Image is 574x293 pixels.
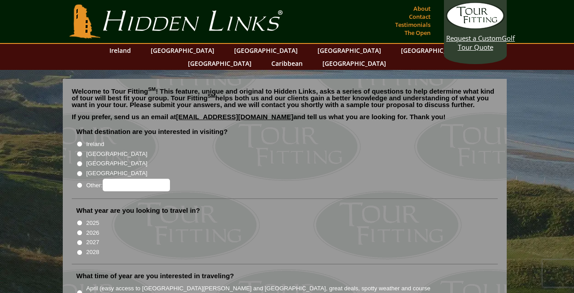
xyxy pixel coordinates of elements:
label: 2025 [86,219,99,228]
label: 2028 [86,248,99,257]
a: [GEOGRAPHIC_DATA] [183,57,256,70]
a: Testimonials [393,18,433,31]
a: Request a CustomGolf Tour Quote [446,2,504,52]
sup: SM [208,93,215,99]
span: Request a Custom [446,34,502,43]
label: What time of year are you interested in traveling? [76,271,234,280]
a: Ireland [105,44,135,57]
a: [GEOGRAPHIC_DATA] [230,44,302,57]
a: Contact [407,10,433,23]
p: If you prefer, send us an email at and tell us what you are looking for. Thank you! [72,113,498,127]
a: [EMAIL_ADDRESS][DOMAIN_NAME] [176,113,294,121]
label: [GEOGRAPHIC_DATA] [86,159,147,168]
a: The Open [402,26,433,39]
p: Welcome to Tour Fitting ! This feature, unique and original to Hidden Links, asks a series of que... [72,88,498,108]
label: Ireland [86,140,104,149]
a: [GEOGRAPHIC_DATA] [396,44,469,57]
label: 2026 [86,228,99,237]
input: Other: [103,179,170,191]
a: Caribbean [267,57,307,70]
label: What year are you looking to travel in? [76,206,200,215]
a: [GEOGRAPHIC_DATA] [146,44,219,57]
label: [GEOGRAPHIC_DATA] [86,150,147,159]
a: [GEOGRAPHIC_DATA] [318,57,391,70]
label: Other: [86,179,170,191]
sup: SM [148,86,156,92]
label: What destination are you interested in visiting? [76,127,228,136]
a: [GEOGRAPHIC_DATA] [313,44,386,57]
label: [GEOGRAPHIC_DATA] [86,169,147,178]
label: 2027 [86,238,99,247]
a: About [411,2,433,15]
